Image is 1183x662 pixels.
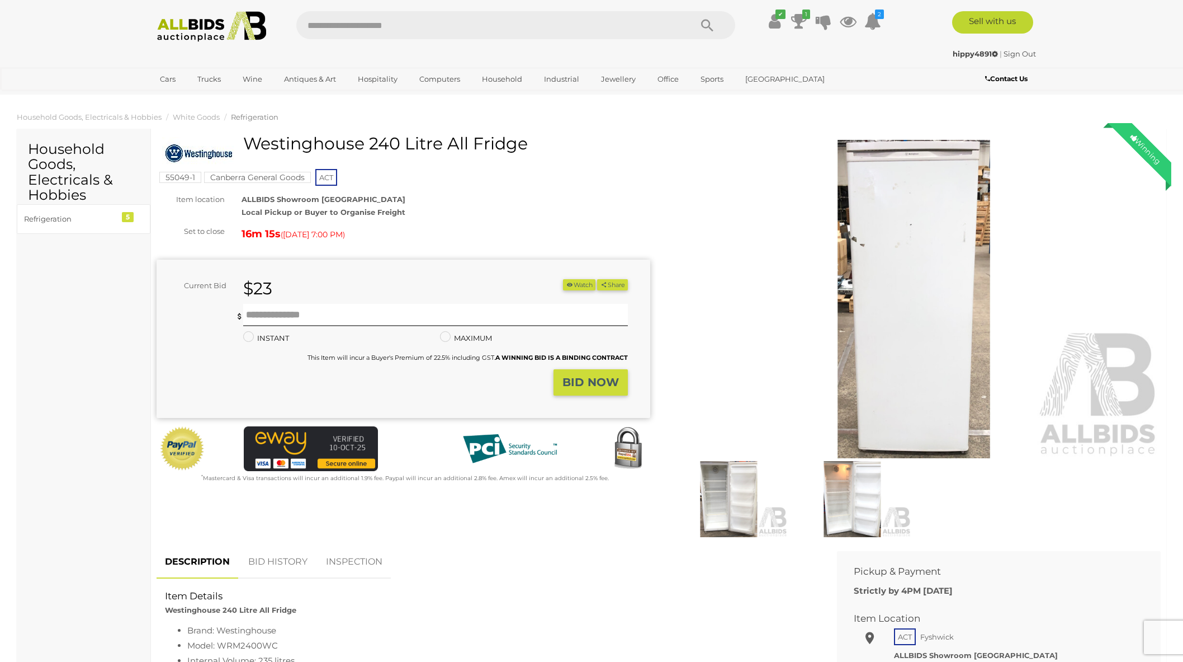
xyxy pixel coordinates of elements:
mark: Canberra General Goods [204,172,311,183]
strong: ALLBIDS Showroom [GEOGRAPHIC_DATA] [242,195,405,204]
strong: hippy4891 [953,49,998,58]
span: Fyshwick [917,630,957,644]
h1: Westinghouse 240 Litre All Fridge [162,134,647,153]
a: Office [650,70,686,88]
img: Official PayPal Seal [159,426,205,471]
a: Household Goods, Electricals & Hobbies [17,112,162,121]
a: [GEOGRAPHIC_DATA] [738,70,832,88]
a: ✔ [766,11,783,31]
a: Contact Us [985,73,1030,85]
h2: Pickup & Payment [854,566,1127,577]
strong: Local Pickup or Buyer to Organise Freight [242,208,405,217]
a: Refrigeration 5 [17,204,150,234]
h2: Item Location [854,613,1127,624]
a: 2 [864,11,881,31]
img: Westinghouse 240 Litre All Fridge [162,137,235,171]
a: Refrigeration [231,112,278,121]
a: Canberra General Goods [204,173,311,182]
img: Westinghouse 240 Litre All Fridge [667,140,1161,458]
i: 2 [875,10,884,19]
a: Jewellery [594,70,643,88]
div: 5 [122,212,134,222]
a: White Goods [173,112,220,121]
span: ACT [315,169,337,186]
img: Westinghouse 240 Litre All Fridge [793,461,911,537]
h2: Household Goods, Electricals & Hobbies [28,142,139,203]
img: eWAY Payment Gateway [244,426,378,471]
a: INSPECTION [318,546,391,579]
mark: 55049-1 [159,172,201,183]
a: Sign Out [1004,49,1036,58]
a: Trucks [190,70,228,88]
i: 1 [802,10,810,19]
li: Model: WRM2400WC [187,638,812,653]
h2: Item Details [165,591,812,602]
b: A WINNING BID IS A BINDING CONTRACT [495,354,628,361]
div: Set to close [148,225,233,238]
a: 55049-1 [159,173,201,182]
span: ACT [894,628,916,645]
button: Watch [563,279,595,291]
button: Search [679,11,735,39]
strong: Westinghouse 240 Litre All Fridge [165,605,296,614]
strong: BID NOW [562,375,619,389]
a: DESCRIPTION [157,546,238,579]
strong: 16m 15s [242,228,281,240]
span: ( ) [281,230,345,239]
button: BID NOW [553,369,628,396]
a: Sell with us [952,11,1033,34]
span: [DATE] 7:00 PM [283,229,343,240]
strong: $23 [243,278,272,299]
a: Industrial [537,70,586,88]
small: This Item will incur a Buyer's Premium of 22.5% including GST. [307,354,628,361]
a: BID HISTORY [240,546,316,579]
div: Current Bid [157,279,235,292]
a: Wine [235,70,269,88]
a: Computers [412,70,467,88]
span: | [1000,49,1002,58]
b: Contact Us [985,74,1028,83]
a: Sports [693,70,731,88]
img: Westinghouse 240 Litre All Fridge [670,461,788,537]
a: Antiques & Art [277,70,343,88]
label: INSTANT [243,332,289,345]
a: Household [475,70,529,88]
img: Secured by Rapid SSL [605,426,650,471]
li: Watch this item [563,279,595,291]
a: Hospitality [351,70,405,88]
li: Brand: Westinghouse [187,623,812,638]
div: Item location [148,193,233,206]
label: MAXIMUM [440,332,492,345]
a: hippy4891 [953,49,1000,58]
i: ✔ [775,10,785,19]
img: PCI DSS compliant [454,426,566,471]
b: Strictly by 4PM [DATE] [854,585,953,596]
strong: ALLBIDS Showroom [GEOGRAPHIC_DATA] [894,651,1058,660]
a: Cars [153,70,183,88]
button: Share [597,279,628,291]
a: 1 [791,11,807,31]
small: Mastercard & Visa transactions will incur an additional 1.9% fee. Paypal will incur an additional... [201,475,609,482]
div: Winning [1120,123,1171,175]
img: Allbids.com.au [151,11,272,42]
div: Refrigeration [24,213,116,226]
